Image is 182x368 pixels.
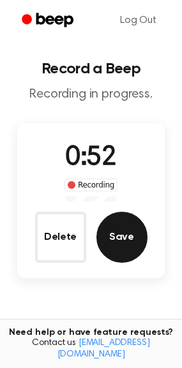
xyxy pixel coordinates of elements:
button: Save Audio Record [96,212,148,263]
p: Recording in progress. [10,87,172,103]
div: Recording [64,179,118,191]
a: [EMAIL_ADDRESS][DOMAIN_NAME] [57,339,150,359]
h1: Record a Beep [10,61,172,77]
button: Delete Audio Record [35,212,86,263]
span: Contact us [8,338,174,360]
a: Beep [13,8,85,33]
span: 0:52 [65,145,116,172]
a: Log Out [107,5,169,36]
